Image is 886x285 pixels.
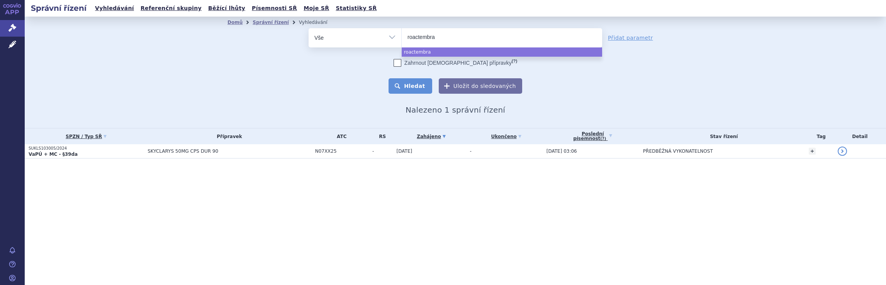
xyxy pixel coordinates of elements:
[470,131,542,142] a: Ukončeno
[138,3,204,13] a: Referenční skupiny
[439,78,522,94] button: Uložit do sledovaných
[397,148,412,154] span: [DATE]
[25,3,93,13] h2: Správní řízení
[608,34,653,42] a: Přidat parametr
[805,128,834,144] th: Tag
[643,148,713,154] span: PŘEDBĚŽNÁ VYKONATELNOST
[834,128,886,144] th: Detail
[29,131,144,142] a: SPZN / Typ SŘ
[227,20,243,25] a: Domů
[29,152,78,157] strong: VaPÚ + MC - §39da
[93,3,136,13] a: Vyhledávání
[315,148,368,154] span: N07XX25
[372,148,393,154] span: -
[639,128,805,144] th: Stav řízení
[512,59,517,64] abbr: (?)
[29,146,144,151] p: SUKLS103005/2024
[389,78,432,94] button: Hledat
[206,3,248,13] a: Běžící lhůty
[250,3,299,13] a: Písemnosti SŘ
[402,47,602,57] li: roactembra
[809,148,816,155] a: +
[301,3,331,13] a: Moje SŘ
[311,128,368,144] th: ATC
[547,148,577,154] span: [DATE] 03:06
[397,131,466,142] a: Zahájeno
[838,147,847,156] a: detail
[547,128,639,144] a: Poslednípísemnost(?)
[470,148,471,154] span: -
[299,17,338,28] li: Vyhledávání
[253,20,289,25] a: Správní řízení
[394,59,517,67] label: Zahrnout [DEMOGRAPHIC_DATA] přípravky
[600,137,606,141] abbr: (?)
[333,3,379,13] a: Statistiky SŘ
[144,128,311,144] th: Přípravek
[368,128,393,144] th: RS
[406,105,505,115] span: Nalezeno 1 správní řízení
[148,148,311,154] span: SKYCLARYS 50MG CPS DUR 90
